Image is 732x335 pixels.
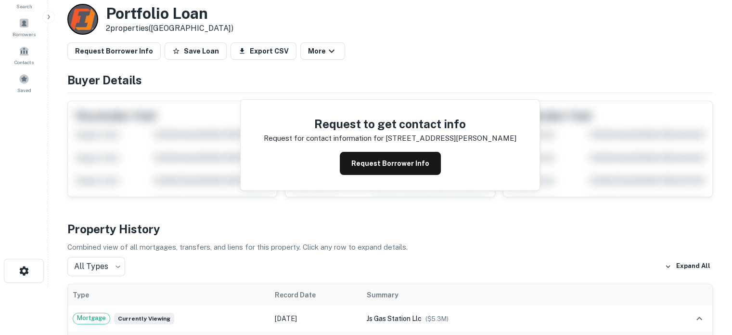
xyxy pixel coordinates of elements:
p: Combined view of all mortgages, transfers, and liens for this property. Click any row to expand d... [67,241,713,253]
th: Summary [361,284,665,306]
p: 2 properties ([GEOGRAPHIC_DATA]) [106,23,233,34]
td: [DATE] [270,306,362,332]
iframe: Chat Widget [684,258,732,304]
a: Borrowers [3,14,45,40]
span: Borrowers [13,30,36,38]
span: Contacts [14,58,34,66]
p: [STREET_ADDRESS][PERSON_NAME] [385,133,516,144]
button: Expand All [662,259,713,274]
button: Export CSV [231,42,296,60]
div: All Types [67,257,125,276]
span: Saved [17,86,31,94]
th: Type [68,284,270,306]
span: Mortgage [73,313,110,323]
button: Request Borrower Info [67,42,161,60]
span: Currently viewing [114,313,174,324]
p: Request for contact information for [264,133,384,144]
a: Saved [3,70,45,96]
h3: Portfolio Loan [106,4,233,23]
span: js gas station llc [366,315,421,322]
button: More [300,42,345,60]
h4: Buyer Details [67,71,713,89]
span: Search [16,2,32,10]
h4: Property History [67,220,713,238]
button: Save Loan [165,42,227,60]
button: expand row [691,310,707,327]
button: Request Borrower Info [340,152,441,175]
h4: Request to get contact info [264,115,516,133]
th: Record Date [270,284,362,306]
span: ($ 5.3M ) [425,315,448,322]
a: Contacts [3,42,45,68]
